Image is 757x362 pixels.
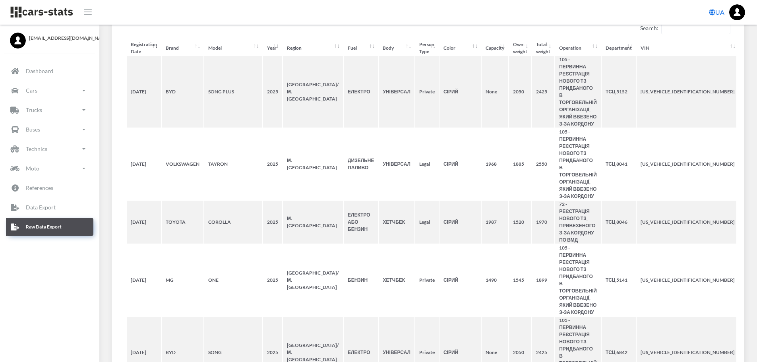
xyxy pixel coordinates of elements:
[162,56,203,128] th: BYD
[344,56,378,128] th: ЕЛЕКТРО
[439,244,481,316] th: СІРИЙ
[509,56,531,128] th: 2050
[415,128,439,200] th: Legal
[263,201,282,244] th: 2025
[10,6,74,18] img: navbar brand
[6,120,93,139] a: Buses
[509,128,531,200] th: 1885
[204,244,262,316] th: ONE
[204,201,262,244] th: COROLLA
[379,56,414,128] th: УНІВЕРСАЛ
[283,128,343,200] th: М.[GEOGRAPHIC_DATA]
[204,56,262,128] th: SONG PLUS
[637,244,739,316] th: [US_VEHICLE_IDENTIFICATION_NUMBER]
[344,41,378,55] th: Fuel: activate to sort column ascending
[555,244,601,316] th: 105 - ПЕРВИННА РЕЄСТРАЦІЯ НОВОГО ТЗ ПРИДБАНОГО В ТОРГОВЕЛЬНІЙ ОРГАНІЗАЦІЇ, ЯКИЙ ВВЕЗЕНО З-ЗА КОРДОНУ
[555,128,601,200] th: 105 - ПЕРВИННА РЕЄСТРАЦІЯ НОВОГО ТЗ ПРИДБАНОГО В ТОРГОВЕЛЬНІЙ ОРГАНІЗАЦІЇ, ЯКИЙ ВВЕЗЕНО З-ЗА КОРДОНУ
[532,41,554,55] th: Total weight: activate to sort column ascending
[127,41,161,55] th: Registration Date: activate to sort column ascending
[379,244,414,316] th: ХЕТЧБЕК
[6,198,93,217] a: Data Export
[602,244,636,316] th: ТСЦ 5141
[637,56,739,128] th: [US_VEHICLE_IDENTIFICATION_NUMBER]
[439,128,481,200] th: СІРИЙ
[706,4,728,20] a: UA
[6,140,93,158] a: Technics
[555,201,601,244] th: 72 - РЕЄСТРАЦІЯ НОВОГО ТЗ, ПРИВЕЗЕНОГО З-ЗА КОРДОНУ ПО ВМД
[283,41,343,55] th: Region: activate to sort column ascending
[26,85,37,95] p: Cars
[661,22,730,34] input: Search:
[415,244,439,316] th: Private
[602,56,636,128] th: ТСЦ 5152
[602,128,636,200] th: ТСЦ 8041
[6,159,93,178] a: Moto
[637,128,739,200] th: [US_VEHICLE_IDENTIFICATION_NUMBER]
[263,244,282,316] th: 2025
[379,41,414,55] th: Body: activate to sort column ascending
[283,201,343,244] th: М.[GEOGRAPHIC_DATA]
[162,41,203,55] th: Brand: activate to sort column ascending
[509,244,531,316] th: 1545
[26,66,53,76] p: Dashboard
[379,201,414,244] th: ХЕТЧБЕК
[127,244,161,316] th: [DATE]
[482,56,508,128] th: None
[729,4,745,20] img: ...
[6,62,93,80] a: Dashboard
[344,201,378,244] th: ЕЛЕКТРО АБО БЕНЗИН
[127,201,161,244] th: [DATE]
[509,41,531,55] th: Own weight: activate to sort column ascending
[26,223,62,231] p: Raw Data Export
[482,41,508,55] th: Capacity: activate to sort column ascending
[26,202,56,212] p: Data Export
[532,201,554,244] th: 1970
[10,33,89,42] a: [EMAIL_ADDRESS][DOMAIN_NAME]
[26,105,42,115] p: Trucks
[509,201,531,244] th: 1520
[162,244,203,316] th: MG
[283,56,343,128] th: [GEOGRAPHIC_DATA]/М.[GEOGRAPHIC_DATA]
[439,201,481,244] th: СІРИЙ
[6,81,93,100] a: Cars
[6,218,93,236] a: Raw Data Export
[344,244,378,316] th: БЕНЗИН
[283,244,343,316] th: [GEOGRAPHIC_DATA]/М.[GEOGRAPHIC_DATA]
[640,22,730,34] label: Search:
[263,56,282,128] th: 2025
[6,179,93,197] a: References
[162,128,203,200] th: VOLKSWAGEN
[439,41,481,55] th: Color: activate to sort column ascending
[532,128,554,200] th: 2550
[555,56,601,128] th: 105 - ПЕРВИННА РЕЄСТРАЦІЯ НОВОГО ТЗ ПРИДБАНОГО В ТОРГОВЕЛЬНІЙ ОРГАНІЗАЦІЇ, ЯКИЙ ВВЕЗЕНО З-ЗА КОРДОНУ
[415,201,439,244] th: Legal
[6,101,93,119] a: Trucks
[532,56,554,128] th: 2425
[204,128,262,200] th: TAYRON
[637,41,739,55] th: VIN: activate to sort column ascending
[127,128,161,200] th: [DATE]
[532,244,554,316] th: 1899
[482,244,508,316] th: 1490
[26,163,39,173] p: Moto
[379,128,414,200] th: УНІВЕРСАЛ
[263,128,282,200] th: 2025
[26,144,47,154] p: Technics
[602,201,636,244] th: ТСЦ 8046
[415,41,439,55] th: Person Type: activate to sort column ascending
[26,183,53,193] p: References
[127,56,161,128] th: [DATE]
[204,41,262,55] th: Model: activate to sort column ascending
[29,35,89,42] span: [EMAIL_ADDRESS][DOMAIN_NAME]
[637,201,739,244] th: [US_VEHICLE_IDENTIFICATION_NUMBER]
[415,56,439,128] th: Private
[344,128,378,200] th: ДИЗЕЛЬНЕ ПАЛИВО
[162,201,203,244] th: TOYOTA
[602,41,636,55] th: Department: activate to sort column ascending
[555,41,601,55] th: Operation: activate to sort column ascending
[439,56,481,128] th: СІРИЙ
[482,128,508,200] th: 1968
[482,201,508,244] th: 1987
[263,41,282,55] th: Year: activate to sort column ascending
